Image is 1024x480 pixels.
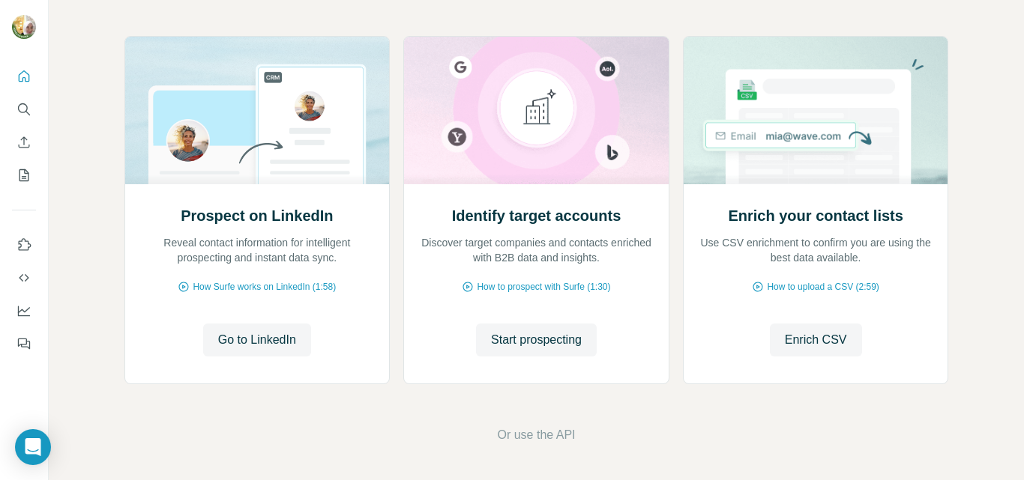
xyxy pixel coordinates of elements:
button: Start prospecting [476,323,597,356]
button: Or use the API [497,426,575,444]
h2: Enrich your contact lists [728,205,903,226]
h2: Identify target accounts [452,205,621,226]
img: Avatar [12,15,36,39]
p: Reveal contact information for intelligent prospecting and instant data sync. [140,235,375,265]
span: Start prospecting [491,331,582,349]
p: Discover target companies and contacts enriched with B2B data and insights. [419,235,654,265]
button: Enrich CSV [12,129,36,156]
img: Identify target accounts [403,37,669,184]
button: Search [12,96,36,123]
button: Quick start [12,63,36,90]
span: Enrich CSV [785,331,847,349]
button: Feedback [12,330,36,357]
span: How to prospect with Surfe (1:30) [477,280,610,294]
button: Dashboard [12,297,36,324]
h2: Prospect on LinkedIn [181,205,333,226]
button: Use Surfe API [12,264,36,291]
span: Go to LinkedIn [218,331,296,349]
p: Use CSV enrichment to confirm you are using the best data available. [699,235,933,265]
button: My lists [12,162,36,189]
img: Enrich your contact lists [683,37,949,184]
img: Prospect on LinkedIn [124,37,391,184]
span: How to upload a CSV (2:59) [767,280,879,294]
button: Use Surfe on LinkedIn [12,231,36,258]
div: Open Intercom Messenger [15,429,51,465]
button: Go to LinkedIn [203,323,311,356]
span: How Surfe works on LinkedIn (1:58) [193,280,336,294]
button: Enrich CSV [770,323,862,356]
